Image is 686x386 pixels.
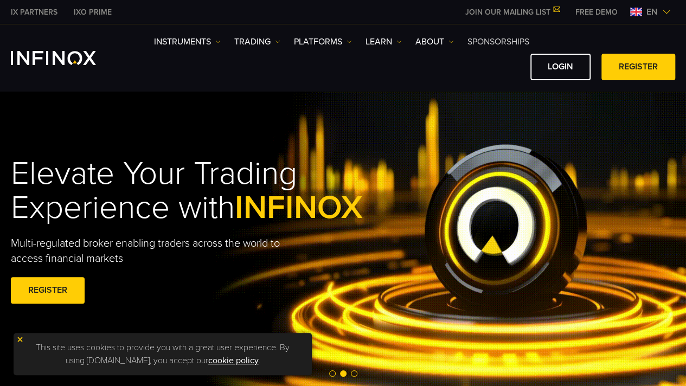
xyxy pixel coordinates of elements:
a: TRADING [234,35,280,48]
a: PLATFORMS [294,35,352,48]
a: ABOUT [415,35,454,48]
a: INFINOX Logo [11,51,121,65]
a: JOIN OUR MAILING LIST [457,8,567,17]
a: SPONSORSHIPS [467,35,529,48]
span: Go to slide 2 [340,370,347,377]
a: Instruments [154,35,221,48]
a: INFINOX MENU [567,7,626,18]
span: Go to slide 3 [351,370,357,377]
p: This site uses cookies to provide you with a great user experience. By using [DOMAIN_NAME], you a... [19,338,306,370]
a: cookie policy [208,355,259,366]
span: Go to slide 1 [329,370,336,377]
h1: Elevate Your Trading Experience with [11,157,367,225]
span: INFINOX [235,188,363,227]
p: Multi-regulated broker enabling traders across the world to access financial markets [11,236,296,266]
a: Learn [366,35,402,48]
a: REGISTER [11,277,85,304]
a: LOGIN [530,54,591,80]
a: INFINOX [66,7,120,18]
img: yellow close icon [16,336,24,343]
a: INFINOX [3,7,66,18]
span: en [642,5,662,18]
a: REGISTER [601,54,675,80]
